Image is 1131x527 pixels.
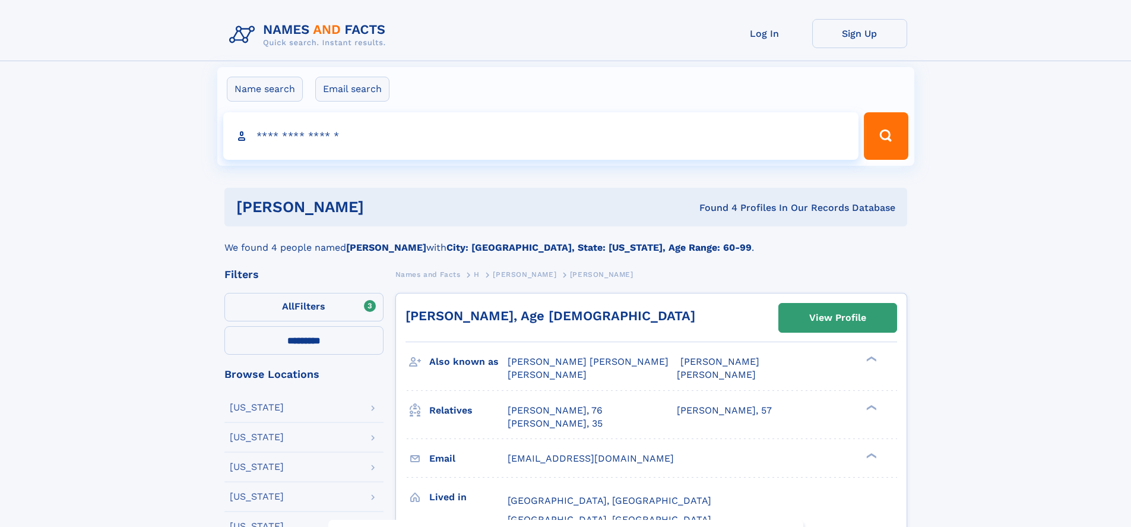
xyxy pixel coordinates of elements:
[405,308,695,323] a: [PERSON_NAME], Age [DEMOGRAPHIC_DATA]
[395,267,461,282] a: Names and Facts
[508,404,603,417] a: [PERSON_NAME], 76
[570,270,633,279] span: [PERSON_NAME]
[429,487,508,507] h3: Lived in
[508,356,669,367] span: [PERSON_NAME] [PERSON_NAME]
[230,433,284,442] div: [US_STATE]
[493,270,556,279] span: [PERSON_NAME]
[230,492,284,501] div: [US_STATE]
[230,462,284,472] div: [US_STATE]
[508,453,674,464] span: [EMAIL_ADDRESS][DOMAIN_NAME]
[531,201,895,214] div: Found 4 Profiles In Our Records Database
[864,112,908,160] button: Search Button
[230,403,284,412] div: [US_STATE]
[809,304,866,332] div: View Profile
[224,293,384,321] label: Filters
[474,267,480,282] a: H
[863,403,877,411] div: ❯
[779,304,896,332] a: View Profile
[429,449,508,469] h3: Email
[429,352,508,372] h3: Also known as
[508,369,587,380] span: [PERSON_NAME]
[315,77,389,102] label: Email search
[224,369,384,380] div: Browse Locations
[227,77,303,102] label: Name search
[863,355,877,363] div: ❯
[677,369,756,380] span: [PERSON_NAME]
[717,19,812,48] a: Log In
[680,356,759,367] span: [PERSON_NAME]
[223,112,859,160] input: search input
[282,301,294,312] span: All
[812,19,907,48] a: Sign Up
[508,495,711,506] span: [GEOGRAPHIC_DATA], [GEOGRAPHIC_DATA]
[429,400,508,421] h3: Relatives
[508,514,711,525] span: [GEOGRAPHIC_DATA], [GEOGRAPHIC_DATA]
[677,404,772,417] a: [PERSON_NAME], 57
[346,242,426,253] b: [PERSON_NAME]
[493,267,556,282] a: [PERSON_NAME]
[446,242,752,253] b: City: [GEOGRAPHIC_DATA], State: [US_STATE], Age Range: 60-99
[508,417,603,430] a: [PERSON_NAME], 35
[224,19,395,51] img: Logo Names and Facts
[236,200,532,214] h1: [PERSON_NAME]
[474,270,480,279] span: H
[863,452,877,459] div: ❯
[224,269,384,280] div: Filters
[224,226,907,255] div: We found 4 people named with .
